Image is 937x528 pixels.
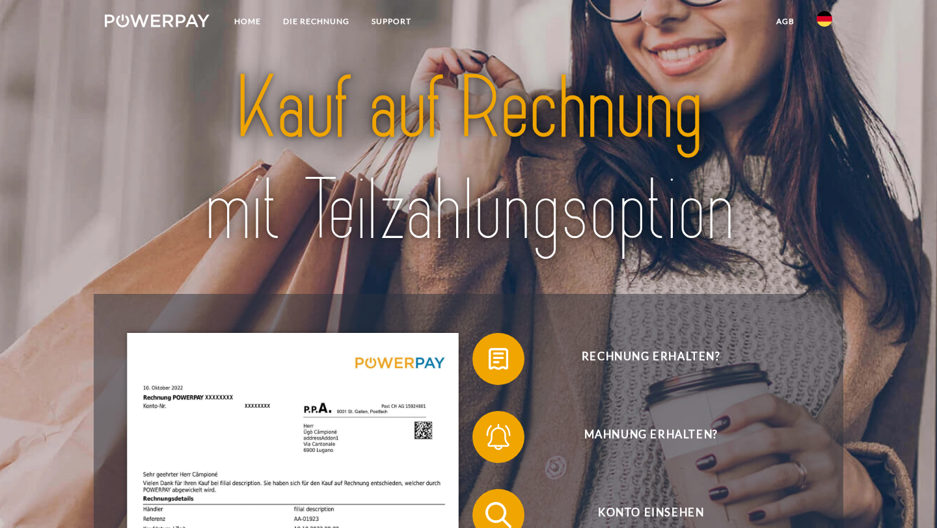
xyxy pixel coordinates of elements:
a: agb [765,10,806,33]
a: SUPPORT [360,10,422,33]
img: title-powerpay_de.svg [141,53,796,266]
span: Mahnung erhalten? [492,411,811,463]
img: qb_bill.svg [482,343,515,375]
img: logo-powerpay-white.svg [105,14,210,27]
img: qb_bell.svg [482,421,515,453]
span: Rechnung erhalten? [492,333,811,385]
button: Rechnung erhalten? [472,333,811,385]
button: Mahnung erhalten? [472,411,811,463]
a: DIE RECHNUNG [272,10,360,33]
img: de [817,11,832,27]
a: Home [223,10,272,33]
